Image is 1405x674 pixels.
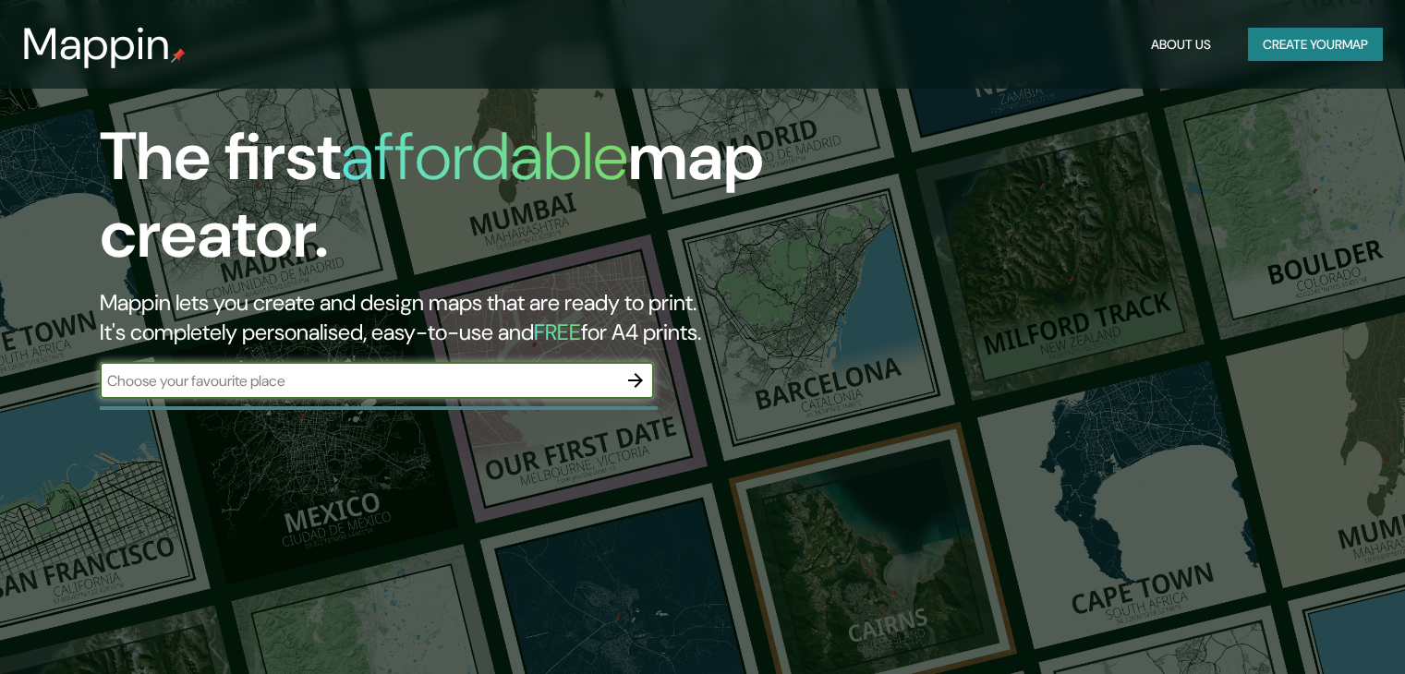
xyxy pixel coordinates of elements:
h2: Mappin lets you create and design maps that are ready to print. It's completely personalised, eas... [100,288,803,347]
h5: FREE [534,318,581,346]
button: Create yourmap [1248,28,1383,62]
button: About Us [1144,28,1218,62]
img: mappin-pin [171,48,186,63]
h3: Mappin [22,18,171,70]
h1: affordable [341,114,628,199]
input: Choose your favourite place [100,370,617,391]
h1: The first map creator. [100,118,803,288]
iframe: Help widget launcher [1241,602,1385,654]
